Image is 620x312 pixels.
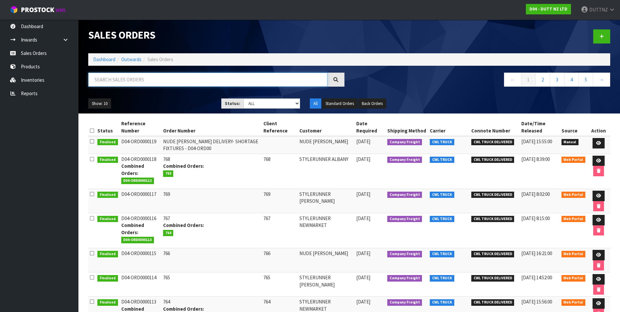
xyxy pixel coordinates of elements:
strong: Combined Orders: [121,163,144,176]
span: Company Freight [387,299,422,306]
a: Dashboard [93,56,115,62]
span: CWL TRUCK [430,157,454,163]
span: [DATE] [356,156,370,162]
span: CWL TRUCK [430,139,454,146]
img: cube-alt.png [10,6,18,14]
td: STYLERUNNER [PERSON_NAME] [298,189,355,213]
strong: Combined Orders: [163,163,204,169]
button: Back Orders [358,98,386,109]
span: Company Freight [387,251,422,257]
td: 766 [262,248,298,272]
strong: Combined Orders: [163,222,204,228]
td: NUDE [PERSON_NAME] [298,136,355,154]
span: ProStock [21,6,54,14]
span: Sales Orders [147,56,173,62]
td: 768 [161,154,262,189]
span: CWL TRUCK DELIVERED [471,251,514,257]
th: Order Number [161,118,262,136]
strong: Status: [225,101,240,106]
span: D04-ORD0000112 [121,178,154,184]
td: 765 [262,272,298,297]
a: → [593,73,610,87]
th: Connote Number [470,118,520,136]
a: 2 [535,73,550,87]
td: D04-ORD0000116 [120,213,161,248]
span: Company Freight [387,157,422,163]
td: STYLERUNNER [PERSON_NAME] [298,272,355,297]
span: CWL TRUCK DELIVERED [471,139,514,146]
span: [DATE] [356,215,370,221]
span: 763 [163,170,174,177]
td: 768 [262,154,298,189]
small: WMS [56,7,66,13]
a: 5 [578,73,593,87]
span: Finalised [97,251,118,257]
a: 3 [550,73,564,87]
span: [DATE] 16:21:00 [521,250,552,256]
span: [DATE] 8:02:00 [521,191,550,197]
th: Status [96,118,120,136]
td: 769 [161,189,262,213]
th: Shipping Method [386,118,428,136]
span: [DATE] 8:15:00 [521,215,550,221]
span: [DATE] 15:55:00 [521,138,552,145]
span: 764 [163,230,174,236]
th: Client Reference [262,118,298,136]
span: Finalised [97,192,118,198]
span: Company Freight [387,139,422,146]
input: Search sales orders [88,73,327,87]
span: CWL TRUCK DELIVERED [471,192,514,198]
td: D04-ORD0000117 [120,189,161,213]
span: CWL TRUCK DELIVERED [471,216,514,222]
a: Outwards [121,56,142,62]
td: 767 [161,213,262,248]
button: Show: 10 [88,98,111,109]
span: Company Freight [387,192,422,198]
span: [DATE] 15:56:00 [521,299,552,305]
span: Web Portal [561,157,586,163]
span: [DATE] [356,274,370,281]
td: 766 [161,248,262,272]
td: 765 [161,272,262,297]
span: Finalised [97,299,118,306]
td: NUDE [PERSON_NAME] DELIVERY- SHORTAGE FIXTURES - D04-ORD00 [161,136,262,154]
nav: Page navigation [354,73,611,89]
span: Web Portal [561,192,586,198]
strong: D04 - DUTT NZ LTD [529,6,567,12]
span: [DATE] [356,191,370,197]
span: D04-ORD0000113 [121,237,154,243]
span: [DATE] [356,299,370,305]
th: Customer [298,118,355,136]
td: D04-ORD0000115 [120,248,161,272]
span: Web Portal [561,299,586,306]
td: STYLERUNNER ALBANY [298,154,355,189]
span: [DATE] [356,250,370,256]
span: [DATE] 14:52:00 [521,274,552,281]
span: Company Freight [387,216,422,222]
h1: Sales Orders [88,29,344,41]
strong: Combined Orders: [121,222,144,235]
span: CWL TRUCK DELIVERED [471,275,514,282]
td: NUDE [PERSON_NAME] [298,248,355,272]
span: Manual [561,139,579,146]
span: CWL TRUCK [430,192,454,198]
span: Finalised [97,139,118,146]
td: D04-ORD0000118 [120,154,161,189]
td: D04-ORD0000119 [120,136,161,154]
span: Finalised [97,275,118,282]
span: CWL TRUCK [430,299,454,306]
span: Finalised [97,157,118,163]
span: CWL TRUCK DELIVERED [471,299,514,306]
button: Standard Orders [322,98,358,109]
th: Date/Time Released [520,118,560,136]
td: 769 [262,189,298,213]
th: Source [560,118,587,136]
strong: Combined Orders: [163,306,204,312]
th: Carrier [428,118,470,136]
a: ← [504,73,521,87]
button: All [310,98,321,109]
a: 1 [521,73,536,87]
a: 4 [564,73,579,87]
span: [DATE] 8:39:00 [521,156,550,162]
th: Reference Number [120,118,161,136]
